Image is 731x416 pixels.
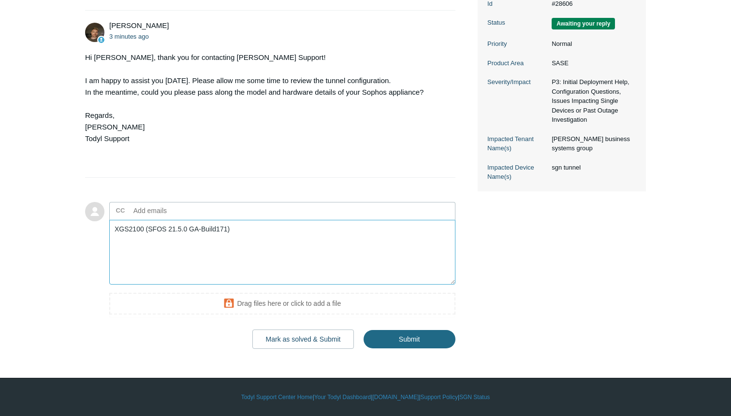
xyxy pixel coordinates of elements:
dd: SASE [547,58,636,68]
dt: Severity/Impact [487,77,547,87]
dt: Impacted Device Name(s) [487,163,547,182]
div: Hi [PERSON_NAME], thank you for contacting [PERSON_NAME] Support! I am happy to assist you [DATE]... [85,52,446,168]
label: CC [116,203,125,218]
input: Submit [364,330,455,348]
div: | | | | [85,393,646,402]
span: We are waiting for you to respond [552,18,615,29]
textarea: Add your reply [109,220,455,285]
dt: Impacted Tenant Name(s) [487,134,547,153]
a: Todyl Support Center Home [241,393,313,402]
input: Add emails [130,203,234,218]
dd: [PERSON_NAME] business systems group [547,134,636,153]
time: 10/02/2025, 09:23 [109,33,149,40]
a: Your Todyl Dashboard [314,393,371,402]
dt: Product Area [487,58,547,68]
dd: sgn tunnel [547,163,636,172]
button: Mark as solved & Submit [252,330,354,349]
dt: Priority [487,39,547,49]
dd: Normal [547,39,636,49]
a: SGN Status [459,393,490,402]
a: [DOMAIN_NAME] [372,393,419,402]
dt: Status [487,18,547,28]
a: Support Policy [421,393,458,402]
span: Andy Paull [109,21,169,29]
dd: P3: Initial Deployment Help, Configuration Questions, Issues Impacting Single Devices or Past Out... [547,77,636,125]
